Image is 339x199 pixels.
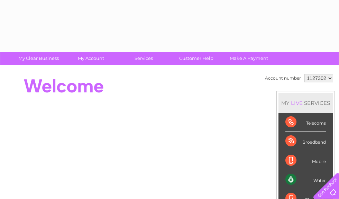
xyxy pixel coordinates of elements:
[285,170,326,189] div: Water
[10,52,67,65] a: My Clear Business
[220,52,277,65] a: Make A Payment
[168,52,225,65] a: Customer Help
[285,132,326,151] div: Broadband
[285,113,326,132] div: Telecoms
[290,100,304,106] div: LIVE
[263,72,303,84] td: Account number
[285,151,326,170] div: Mobile
[278,93,333,113] div: MY SERVICES
[63,52,120,65] a: My Account
[115,52,172,65] a: Services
